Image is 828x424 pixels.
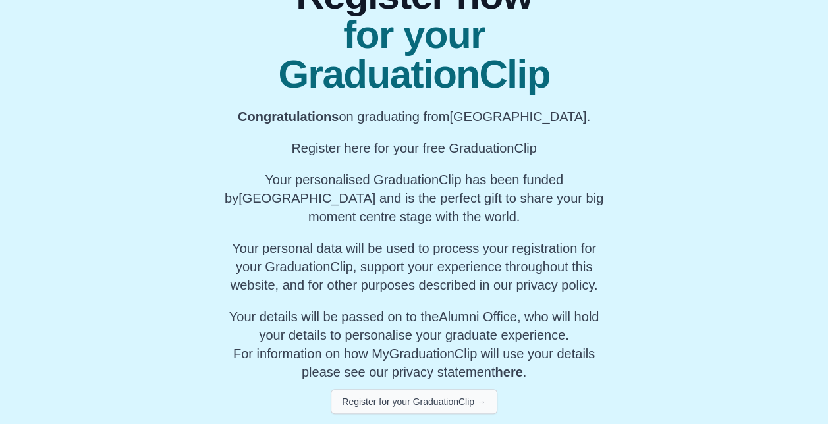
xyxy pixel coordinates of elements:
[223,107,605,126] p: on graduating from [GEOGRAPHIC_DATA].
[223,15,605,94] span: for your GraduationClip
[229,309,599,342] span: Your details will be passed on to the , who will hold your details to personalise your graduate e...
[223,239,605,294] p: Your personal data will be used to process your registration for your GraduationClip, support you...
[331,389,497,414] button: Register for your GraduationClip →
[495,365,522,379] a: here
[223,171,605,226] p: Your personalised GraduationClip has been funded by [GEOGRAPHIC_DATA] and is the perfect gift to ...
[238,109,339,124] b: Congratulations
[223,139,605,157] p: Register here for your free GraduationClip
[229,309,599,379] span: For information on how MyGraduationClip will use your details please see our privacy statement .
[439,309,517,324] span: Alumni Office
